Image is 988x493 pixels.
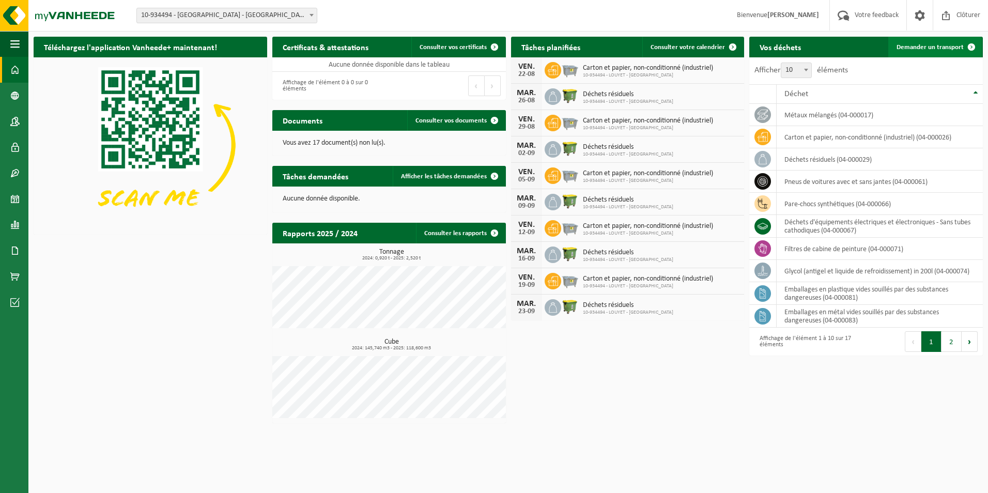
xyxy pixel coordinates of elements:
img: WB-2500-GAL-GY-01 [561,60,579,78]
div: MAR. [516,89,537,97]
h2: Tâches demandées [272,166,359,186]
span: Déchet [784,90,808,98]
button: Next [485,75,501,96]
div: 09-09 [516,203,537,210]
td: pare-chocs synthétiques (04-000066) [777,193,983,215]
h2: Tâches planifiées [511,37,591,57]
span: Consulter vos documents [415,117,487,124]
div: MAR. [516,300,537,308]
td: emballages en métal vides souillés par des substances dangereuses (04-000083) [777,305,983,328]
div: 19-09 [516,282,537,289]
span: 10-934494 - LOUYET - [GEOGRAPHIC_DATA] [583,178,713,184]
span: Consulter vos certificats [420,44,487,51]
span: 10-934494 - LOUYET - [GEOGRAPHIC_DATA] [583,257,673,263]
span: Carton et papier, non-conditionné (industriel) [583,170,713,178]
a: Afficher les tâches demandées [393,166,505,187]
button: Previous [905,331,921,352]
td: pneus de voitures avec et sans jantes (04-000061) [777,171,983,193]
label: Afficher éléments [754,66,848,74]
td: glycol (antigel et liquide de refroidissement) in 200l (04-000074) [777,260,983,282]
h3: Tonnage [277,249,506,261]
div: 29-08 [516,124,537,131]
div: VEN. [516,168,537,176]
div: VEN. [516,221,537,229]
img: WB-2500-GAL-GY-01 [561,219,579,236]
h2: Rapports 2025 / 2024 [272,223,368,243]
div: MAR. [516,142,537,150]
img: WB-1100-HPE-GN-50 [561,140,579,157]
p: Vous avez 17 document(s) non lu(s). [283,140,496,147]
td: carton et papier, non-conditionné (industriel) (04-000026) [777,126,983,148]
div: 26-08 [516,97,537,104]
td: emballages en plastique vides souillés par des substances dangereuses (04-000081) [777,282,983,305]
span: 2024: 0,920 t - 2025: 2,520 t [277,256,506,261]
span: 10-934494 - LOUYET - [GEOGRAPHIC_DATA] [583,230,713,237]
span: 10-934494 - LOUYET - [GEOGRAPHIC_DATA] [583,204,673,210]
div: 12-09 [516,229,537,236]
span: 10 [781,63,811,78]
span: 10-934494 - LOUYET - [GEOGRAPHIC_DATA] [583,151,673,158]
td: Aucune donnée disponible dans le tableau [272,57,506,72]
button: 2 [941,331,962,352]
span: 10-934494 - LOUYET - [GEOGRAPHIC_DATA] [583,283,713,289]
h2: Certificats & attestations [272,37,379,57]
span: 10-934494 - LOUYET - [GEOGRAPHIC_DATA] [583,72,713,79]
span: Déchets résiduels [583,196,673,204]
button: Next [962,331,978,352]
div: Affichage de l'élément 1 à 10 sur 17 éléments [754,330,861,353]
a: Consulter votre calendrier [642,37,743,57]
h2: Vos déchets [749,37,811,57]
span: 10-934494 - LOUYET - MONT ST GUIBERT - MONT-SAINT-GUIBERT [137,8,317,23]
div: 22-08 [516,71,537,78]
span: 10-934494 - LOUYET - MONT ST GUIBERT - MONT-SAINT-GUIBERT [136,8,317,23]
img: Download de VHEPlus App [34,57,267,233]
span: 2024: 145,740 m3 - 2025: 118,600 m3 [277,346,506,351]
span: Demander un transport [897,44,964,51]
a: Consulter vos documents [407,110,505,131]
span: 10-934494 - LOUYET - [GEOGRAPHIC_DATA] [583,125,713,131]
span: Déchets résiduels [583,90,673,99]
div: MAR. [516,247,537,255]
img: WB-1100-HPE-GN-50 [561,298,579,315]
td: métaux mélangés (04-000017) [777,104,983,126]
div: VEN. [516,115,537,124]
div: 05-09 [516,176,537,183]
strong: [PERSON_NAME] [767,11,819,19]
td: déchets d'équipements électriques et électroniques - Sans tubes cathodiques (04-000067) [777,215,983,238]
span: 10-934494 - LOUYET - [GEOGRAPHIC_DATA] [583,99,673,105]
span: 10-934494 - LOUYET - [GEOGRAPHIC_DATA] [583,310,673,316]
h3: Cube [277,338,506,351]
p: Aucune donnée disponible. [283,195,496,203]
button: 1 [921,331,941,352]
td: filtres de cabine de peinture (04-000071) [777,238,983,260]
img: WB-2500-GAL-GY-01 [561,271,579,289]
h2: Téléchargez l'application Vanheede+ maintenant! [34,37,227,57]
img: WB-2500-GAL-GY-01 [561,113,579,131]
span: Consulter votre calendrier [651,44,725,51]
div: Affichage de l'élément 0 à 0 sur 0 éléments [277,74,384,97]
img: WB-1100-HPE-GN-50 [561,245,579,263]
span: Déchets résiduels [583,301,673,310]
span: Carton et papier, non-conditionné (industriel) [583,117,713,125]
td: déchets résiduels (04-000029) [777,148,983,171]
div: VEN. [516,63,537,71]
span: Carton et papier, non-conditionné (industriel) [583,222,713,230]
a: Consulter vos certificats [411,37,505,57]
span: 10 [781,63,812,78]
a: Consulter les rapports [416,223,505,243]
span: Déchets résiduels [583,143,673,151]
div: 02-09 [516,150,537,157]
div: 16-09 [516,255,537,263]
img: WB-1100-HPE-GN-50 [561,192,579,210]
span: Carton et papier, non-conditionné (industriel) [583,64,713,72]
span: Afficher les tâches demandées [401,173,487,180]
span: Déchets résiduels [583,249,673,257]
img: WB-2500-GAL-GY-01 [561,166,579,183]
div: VEN. [516,273,537,282]
h2: Documents [272,110,333,130]
div: 23-09 [516,308,537,315]
img: WB-1100-HPE-GN-50 [561,87,579,104]
div: MAR. [516,194,537,203]
span: Carton et papier, non-conditionné (industriel) [583,275,713,283]
a: Demander un transport [888,37,982,57]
